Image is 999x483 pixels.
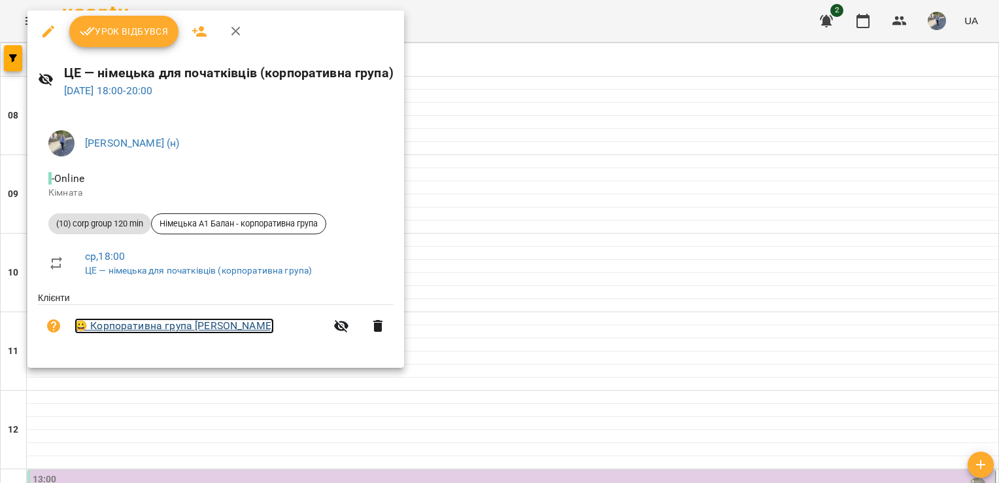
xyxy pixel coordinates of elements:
[48,187,383,200] p: Кімната
[64,63,394,83] h6: ЦЕ — німецька для початківців (корпоративна група)
[38,291,394,352] ul: Клієнти
[85,137,180,149] a: [PERSON_NAME] (н)
[48,130,75,156] img: 9057b12b0e3b5674d2908fc1e5c3d556.jpg
[48,172,87,185] span: - Online
[69,16,179,47] button: Урок відбувся
[75,318,274,334] a: 😀 Корпоративна група [PERSON_NAME]
[151,213,326,234] div: Німецька А1 Балан - корпоративна група
[64,84,153,97] a: [DATE] 18:00-20:00
[80,24,169,39] span: Урок відбувся
[48,218,151,230] span: (10) corp group 120 min
[85,250,125,262] a: ср , 18:00
[38,310,69,342] button: Візит ще не сплачено. Додати оплату?
[85,265,312,276] a: ЦЕ — німецька для початківців (корпоративна група)
[152,218,326,230] span: Німецька А1 Балан - корпоративна група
